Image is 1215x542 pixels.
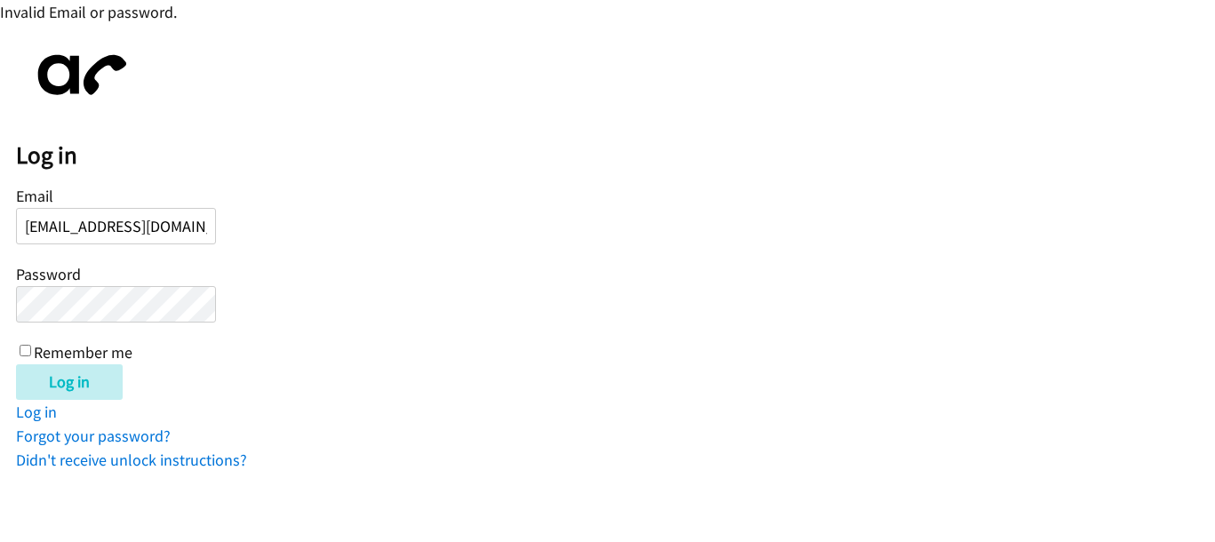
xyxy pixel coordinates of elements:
a: Forgot your password? [16,426,171,446]
img: aphone-8a226864a2ddd6a5e75d1ebefc011f4aa8f32683c2d82f3fb0802fe031f96514.svg [16,40,140,110]
label: Password [16,264,81,284]
a: Didn't receive unlock instructions? [16,450,247,470]
input: Log in [16,364,123,400]
h2: Log in [16,140,1215,171]
label: Email [16,186,53,206]
a: Log in [16,402,57,422]
label: Remember me [34,342,132,363]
